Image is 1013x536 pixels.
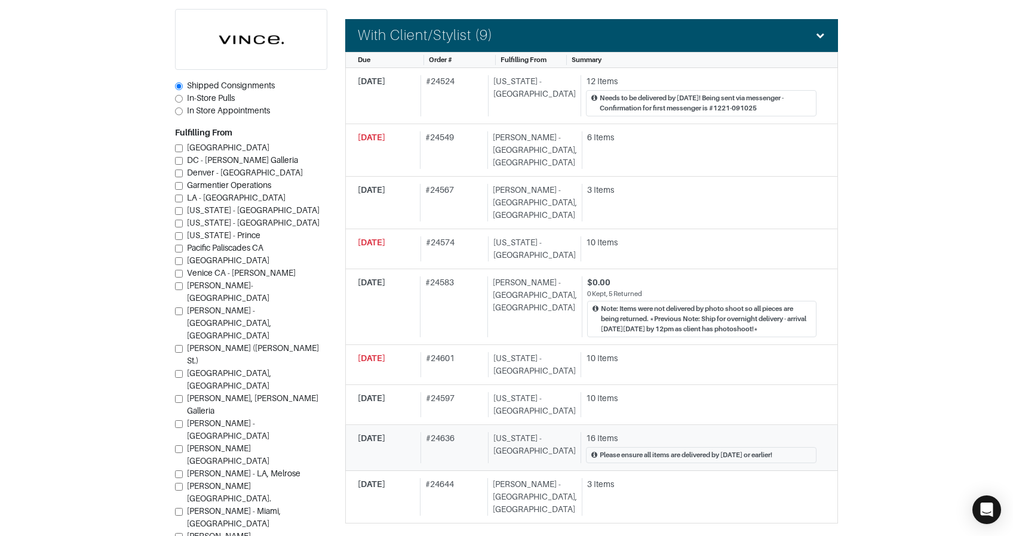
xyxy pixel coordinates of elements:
[600,450,772,460] div: Please ensure all items are delivered by [DATE] or earlier!
[175,270,183,278] input: Venice CA - [PERSON_NAME]
[358,185,385,195] span: [DATE]
[175,107,183,115] input: In Store Appointments
[420,184,483,221] div: # 24567
[487,478,577,516] div: [PERSON_NAME] - [GEOGRAPHIC_DATA], [GEOGRAPHIC_DATA]
[586,432,816,445] div: 16 Items
[175,127,232,139] label: Fulfilling From
[601,304,811,334] div: Note: Items were not delivered by photo shoot so all pieces are being returned. *Previous Note: S...
[358,238,385,247] span: [DATE]
[187,106,270,115] span: In Store Appointments
[175,182,183,190] input: Garmentier Operations
[187,93,235,103] span: In-Store Pulls
[187,255,269,265] span: [GEOGRAPHIC_DATA]
[187,281,269,303] span: [PERSON_NAME]-[GEOGRAPHIC_DATA]
[488,392,576,417] div: [US_STATE] - [GEOGRAPHIC_DATA]
[175,395,183,403] input: [PERSON_NAME], [PERSON_NAME] Galleria
[175,157,183,165] input: DC - [PERSON_NAME] Galleria
[358,393,385,403] span: [DATE]
[187,443,269,466] span: [PERSON_NAME][GEOGRAPHIC_DATA]
[587,289,816,299] div: 0 Kept, 5 Returned
[187,81,275,90] span: Shipped Consignments
[420,131,483,169] div: # 24549
[175,257,183,265] input: [GEOGRAPHIC_DATA]
[358,76,385,86] span: [DATE]
[358,56,370,63] span: Due
[175,170,183,177] input: Denver - [GEOGRAPHIC_DATA]
[187,418,269,440] span: [PERSON_NAME] - [GEOGRAPHIC_DATA]
[187,481,271,503] span: [PERSON_NAME][GEOGRAPHIC_DATA].
[358,27,493,44] h4: With Client/Stylist (9)
[488,236,576,261] div: [US_STATE] - [GEOGRAPHIC_DATA]
[586,392,816,405] div: 10 Items
[187,306,271,340] span: [PERSON_NAME] - [GEOGRAPHIC_DATA], [GEOGRAPHIC_DATA]
[358,433,385,443] span: [DATE]
[488,352,576,377] div: [US_STATE] - [GEOGRAPHIC_DATA]
[187,218,320,227] span: [US_STATE] - [GEOGRAPHIC_DATA]
[586,75,816,88] div: 12 Items
[175,420,183,428] input: [PERSON_NAME] - [GEOGRAPHIC_DATA]
[187,205,320,215] span: [US_STATE] - [GEOGRAPHIC_DATA]
[187,343,319,365] span: [PERSON_NAME] ([PERSON_NAME] St.)
[420,276,483,337] div: # 24583
[420,75,484,116] div: # 24524
[187,143,269,152] span: [GEOGRAPHIC_DATA]
[187,469,300,478] span: [PERSON_NAME] - LA, Melrose
[187,393,318,415] span: [PERSON_NAME], [PERSON_NAME] Galleria
[187,230,260,240] span: [US_STATE] - Prince
[429,56,452,63] span: Order #
[187,368,271,390] span: [GEOGRAPHIC_DATA], [GEOGRAPHIC_DATA]
[420,352,484,377] div: # 24601
[487,276,577,337] div: [PERSON_NAME] - [GEOGRAPHIC_DATA], [GEOGRAPHIC_DATA]
[175,345,183,353] input: [PERSON_NAME] ([PERSON_NAME] St.)
[358,479,385,489] span: [DATE]
[487,131,577,169] div: [PERSON_NAME] - [GEOGRAPHIC_DATA], [GEOGRAPHIC_DATA]
[487,184,577,221] div: [PERSON_NAME] - [GEOGRAPHIC_DATA], [GEOGRAPHIC_DATA]
[175,483,183,491] input: [PERSON_NAME][GEOGRAPHIC_DATA].
[420,432,484,463] div: # 24636
[586,236,816,249] div: 10 Items
[587,276,816,289] div: $0.00
[175,232,183,240] input: [US_STATE] - Prince
[420,392,484,417] div: # 24597
[187,168,303,177] span: Denver - [GEOGRAPHIC_DATA]
[572,56,601,63] span: Summary
[586,352,816,365] div: 10 Items
[175,470,183,478] input: [PERSON_NAME] - LA, Melrose
[175,307,183,315] input: [PERSON_NAME] - [GEOGRAPHIC_DATA], [GEOGRAPHIC_DATA]
[187,506,281,528] span: [PERSON_NAME] - Miami, [GEOGRAPHIC_DATA]
[187,193,286,202] span: LA - [GEOGRAPHIC_DATA]
[187,243,263,252] span: Pacific Paliscades CA
[587,131,816,144] div: 6 Items
[175,370,183,378] input: [GEOGRAPHIC_DATA], [GEOGRAPHIC_DATA]
[358,278,385,287] span: [DATE]
[420,236,484,261] div: # 24574
[175,245,183,252] input: Pacific Paliscades CA
[972,495,1001,524] div: Open Intercom Messenger
[587,184,816,196] div: 3 Items
[187,180,271,190] span: Garmentier Operations
[176,10,327,69] img: cyAkLTq7csKWtL9WARqkkVaF.png
[501,56,547,63] span: Fulfilling From
[420,478,483,516] div: # 24644
[175,82,183,90] input: Shipped Consignments
[175,207,183,215] input: [US_STATE] - [GEOGRAPHIC_DATA]
[358,353,385,363] span: [DATE]
[175,508,183,516] input: [PERSON_NAME] - Miami, [GEOGRAPHIC_DATA]
[187,155,298,165] span: DC - [PERSON_NAME] Galleria
[175,220,183,227] input: [US_STATE] - [GEOGRAPHIC_DATA]
[600,93,811,113] div: Needs to be delivered by [DATE]! Being sent via messenger - Confirmation for first messenger is #...
[187,268,296,278] span: Venice CA - [PERSON_NAME]
[175,95,183,103] input: In-Store Pulls
[175,144,183,152] input: [GEOGRAPHIC_DATA]
[175,282,183,290] input: [PERSON_NAME]-[GEOGRAPHIC_DATA]
[175,445,183,453] input: [PERSON_NAME][GEOGRAPHIC_DATA]
[175,195,183,202] input: LA - [GEOGRAPHIC_DATA]
[358,133,385,142] span: [DATE]
[488,75,576,116] div: [US_STATE] - [GEOGRAPHIC_DATA]
[587,478,816,491] div: 3 Items
[488,432,576,463] div: [US_STATE] - [GEOGRAPHIC_DATA]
